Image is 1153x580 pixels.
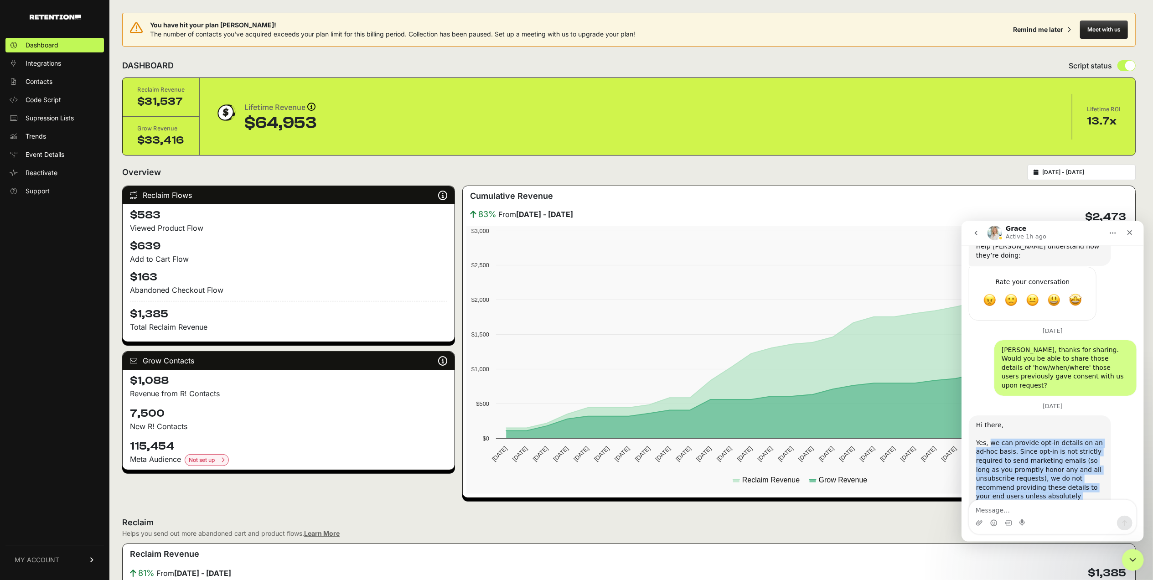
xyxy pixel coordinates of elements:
img: logo_orange.svg [15,15,22,22]
div: v 4.0.25 [26,15,45,22]
div: Domain: [DOMAIN_NAME] [24,24,100,31]
text: [DATE] [654,445,672,463]
text: [DATE] [736,445,754,463]
h3: Reclaim Revenue [130,548,199,560]
text: $2,000 [471,296,489,303]
text: $1,500 [471,331,489,338]
text: [DATE] [777,445,795,463]
div: Lifetime Revenue [244,101,316,114]
img: website_grey.svg [15,24,22,31]
text: $0 [483,435,489,442]
button: Upload attachment [14,299,21,306]
text: Grow Revenue [819,476,868,484]
a: Event Details [5,147,104,162]
text: [DATE] [532,445,549,463]
text: [DATE] [858,445,876,463]
a: Support [5,184,104,198]
span: Code Script [26,95,61,104]
div: Helps you send out more abandoned cart and product flows. [122,529,340,538]
text: [DATE] [491,445,509,463]
h4: 7,500 [130,406,447,421]
span: You have hit your plan [PERSON_NAME]! [150,21,635,30]
div: Hi there,​Yes, we can provide opt-in details on an ad-hoc basis. Since opt-in is not strictly req... [7,195,150,331]
p: Revenue from R! Contacts [130,388,447,399]
div: 13.7x [1087,114,1121,129]
span: 81% [138,567,155,580]
span: Support [26,186,50,196]
a: Supression Lists [5,111,104,125]
iframe: Intercom live chat [1122,549,1144,571]
span: Script status [1069,60,1112,71]
a: Code Script [5,93,104,107]
text: [DATE] [920,445,938,463]
a: Learn More [304,529,340,537]
text: [DATE] [756,445,774,463]
h4: $2,473 [1085,210,1126,224]
strong: [DATE] - [DATE] [516,210,573,219]
text: $3,000 [471,228,489,234]
span: Event Details [26,150,64,159]
text: $1,000 [471,366,489,373]
div: Grow Revenue [137,124,185,133]
text: [DATE] [797,445,815,463]
text: [DATE] [511,445,529,463]
text: [DATE] [838,445,856,463]
h3: Cumulative Revenue [470,190,553,202]
text: $2,500 [471,262,489,269]
a: Trends [5,129,104,144]
button: Remind me later [1009,21,1075,38]
text: [DATE] [940,445,958,463]
span: Dashboard [26,41,58,50]
text: [DATE] [613,445,631,463]
div: Add to Cart Flow [130,254,447,264]
h2: Reclaim [122,516,340,529]
div: Reclaim Flows [123,186,455,204]
div: Grow Contacts [123,352,455,370]
button: Send a message… [155,295,171,310]
textarea: Message… [8,280,175,295]
h2: DASHBOARD [122,59,174,72]
a: Dashboard [5,38,104,52]
span: From [156,568,231,579]
span: Contacts [26,77,52,86]
div: Grace says… [7,195,175,351]
iframe: Intercom live chat [962,221,1144,542]
text: [DATE] [715,445,733,463]
text: [DATE] [634,445,651,463]
span: 83% [478,208,496,221]
div: Domain Overview [35,54,82,60]
img: tab_keywords_by_traffic_grey.svg [91,53,98,60]
div: Abandoned Checkout Flow [130,285,447,295]
text: [DATE] [695,445,713,463]
button: Gif picker [43,299,51,306]
div: Viewed Product Flow [130,223,447,233]
text: [DATE] [879,445,897,463]
span: Supression Lists [26,114,74,123]
h4: $583 [130,208,447,223]
div: $64,953 [244,114,316,132]
span: MY ACCOUNT [15,555,59,564]
a: Reactivate [5,166,104,180]
text: [DATE] [552,445,570,463]
h2: Overview [122,166,161,179]
div: $31,537 [137,94,185,109]
span: Reactivate [26,168,57,177]
div: Meta Audience [130,454,447,466]
text: [DATE] [573,445,590,463]
a: MY ACCOUNT [5,546,104,574]
h4: 115,454 [130,439,447,454]
text: $500 [476,400,489,407]
a: Contacts [5,74,104,89]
